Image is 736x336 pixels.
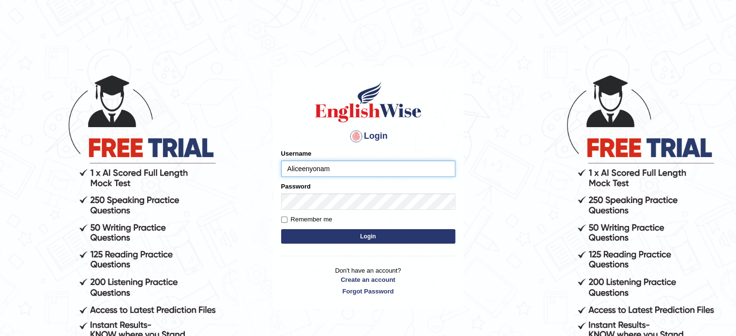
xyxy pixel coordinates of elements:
[281,287,455,296] a: Forgot Password
[281,217,287,223] input: Remember me
[281,229,455,244] button: Login
[281,129,455,144] h4: Login
[313,80,423,124] img: Logo of English Wise sign in for intelligent practice with AI
[281,215,332,224] label: Remember me
[281,149,312,158] label: Username
[281,182,311,191] label: Password
[281,266,455,296] p: Don't have an account?
[281,275,455,284] a: Create an account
